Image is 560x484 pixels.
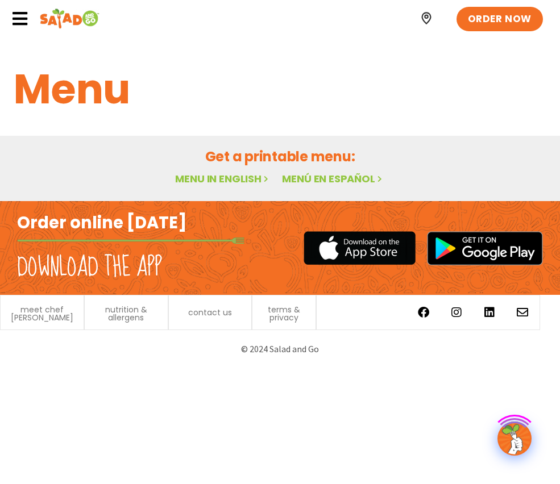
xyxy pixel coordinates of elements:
a: Menu in English [175,172,271,186]
span: ORDER NOW [468,12,532,26]
a: ORDER NOW [457,7,543,32]
h2: Get a printable menu: [14,147,546,166]
img: appstore [304,230,416,266]
h2: Order online [DATE] [17,212,187,234]
a: terms & privacy [258,306,310,322]
img: fork [17,237,244,244]
a: meet chef [PERSON_NAME] [6,306,78,322]
h2: Download the app [17,252,162,283]
a: contact us [188,308,232,316]
a: nutrition & allergens [90,306,162,322]
img: Header logo [40,7,99,30]
a: Menú en español [282,172,384,186]
p: © 2024 Salad and Go [11,341,549,357]
img: google_play [427,231,543,265]
h1: Menu [14,59,546,120]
